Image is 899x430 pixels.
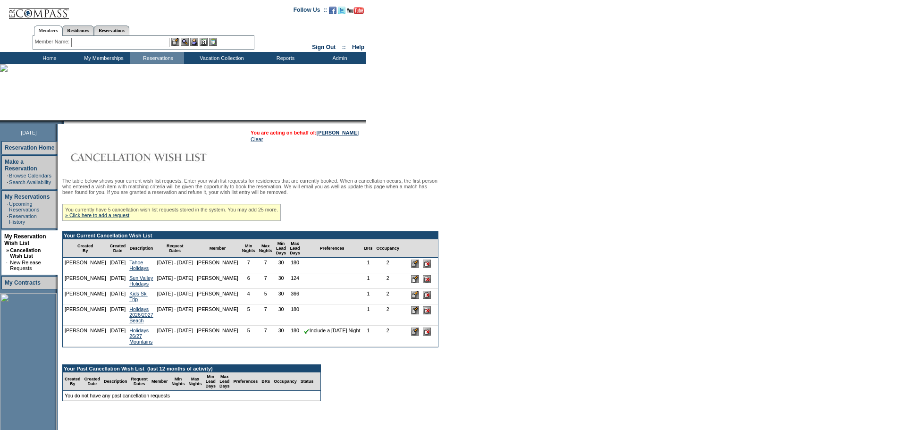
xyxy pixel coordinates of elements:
td: 1 [362,273,374,289]
td: Request Dates [155,239,195,258]
a: Upcoming Reservations [9,201,39,212]
td: Description [102,372,129,391]
a: Holidays 2026/2027 Beach [129,306,153,323]
td: Member [150,372,170,391]
td: 30 [274,273,288,289]
td: [DATE] [108,304,128,326]
td: 30 [274,304,288,326]
td: [PERSON_NAME] [63,289,108,304]
a: » Click here to add a request [65,212,129,218]
td: Your Current Cancellation Wish List [63,232,438,239]
td: Vacation Collection [184,52,257,64]
img: promoShadowLeftCorner.gif [60,120,64,124]
td: 6 [240,273,257,289]
a: Cancellation Wish List [10,247,41,259]
td: You do not have any past cancellation requests [63,391,320,401]
td: 2 [374,289,401,304]
td: Created By [63,239,108,258]
td: 180 [288,304,302,326]
td: 1 [362,258,374,273]
td: 30 [274,289,288,304]
nobr: [DATE] - [DATE] [157,291,193,296]
a: Become our fan on Facebook [329,9,336,15]
td: 1 [362,326,374,347]
td: 366 [288,289,302,304]
span: You are acting on behalf of: [251,130,359,135]
td: 180 [288,326,302,347]
a: Search Availability [9,179,51,185]
td: 7 [257,326,274,347]
img: Reservations [200,38,208,46]
td: 2 [374,326,401,347]
td: 1 [362,289,374,304]
td: 1 [362,304,374,326]
td: Min Nights [240,239,257,258]
td: 7 [240,258,257,273]
td: My Memberships [76,52,130,64]
td: 5 [240,304,257,326]
img: b_calculator.gif [209,38,217,46]
a: Sign Out [312,44,336,51]
a: Make a Reservation [5,159,37,172]
img: Subscribe to our YouTube Channel [347,7,364,14]
td: Min Nights [170,372,187,391]
td: Occupancy [272,372,299,391]
td: Home [21,52,76,64]
td: Member [195,239,240,258]
nobr: Include a [DATE] Night [304,328,361,333]
td: Admin [311,52,366,64]
td: [PERSON_NAME] [195,326,240,347]
a: Residences [62,25,94,35]
td: Created By [63,372,83,391]
td: 2 [374,273,401,289]
div: You currently have 5 cancellation wish list requests stored in the system. You may add 25 more. [62,204,281,221]
a: My Reservations [5,194,50,200]
a: New Release Requests [10,260,41,271]
a: Holidays 26/27 Mountains [129,328,152,345]
img: Impersonate [190,38,198,46]
a: [PERSON_NAME] [317,130,359,135]
a: My Contracts [5,279,41,286]
td: Preferences [302,239,362,258]
a: Clear [251,136,263,142]
td: [DATE] [108,273,128,289]
td: BRs [362,239,374,258]
img: View [181,38,189,46]
td: Reports [257,52,311,64]
td: Reservations [130,52,184,64]
td: Min Lead Days [274,239,288,258]
td: [PERSON_NAME] [63,326,108,347]
td: Max Lead Days [288,239,302,258]
td: [DATE] [108,326,128,347]
img: Cancellation Wish List [62,148,251,167]
a: Browse Calendars [9,173,51,178]
span: [DATE] [21,130,37,135]
td: 30 [274,258,288,273]
input: Edit this Request [411,260,419,268]
a: Reservation Home [5,144,54,151]
td: 7 [257,258,274,273]
td: 2 [374,304,401,326]
td: 180 [288,258,302,273]
a: Members [34,25,63,36]
input: Edit this Request [411,328,419,336]
input: Edit this Request [411,306,419,314]
td: [PERSON_NAME] [63,258,108,273]
nobr: [DATE] - [DATE] [157,260,193,265]
input: Delete this Request [423,260,431,268]
input: Edit this Request [411,291,419,299]
img: b_edit.gif [171,38,179,46]
td: [PERSON_NAME] [63,304,108,326]
input: Delete this Request [423,275,431,283]
a: Reservation History [9,213,37,225]
a: Tahoe Holidays [129,260,149,271]
a: Sun Valley Holidays [129,275,153,287]
td: 5 [240,326,257,347]
td: Min Lead Days [204,372,218,391]
img: blank.gif [64,120,65,124]
a: Follow us on Twitter [338,9,345,15]
a: My Reservation Wish List [4,233,46,246]
a: Kids Ski Trip [129,291,148,302]
a: Help [352,44,364,51]
input: Edit this Request [411,275,419,283]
